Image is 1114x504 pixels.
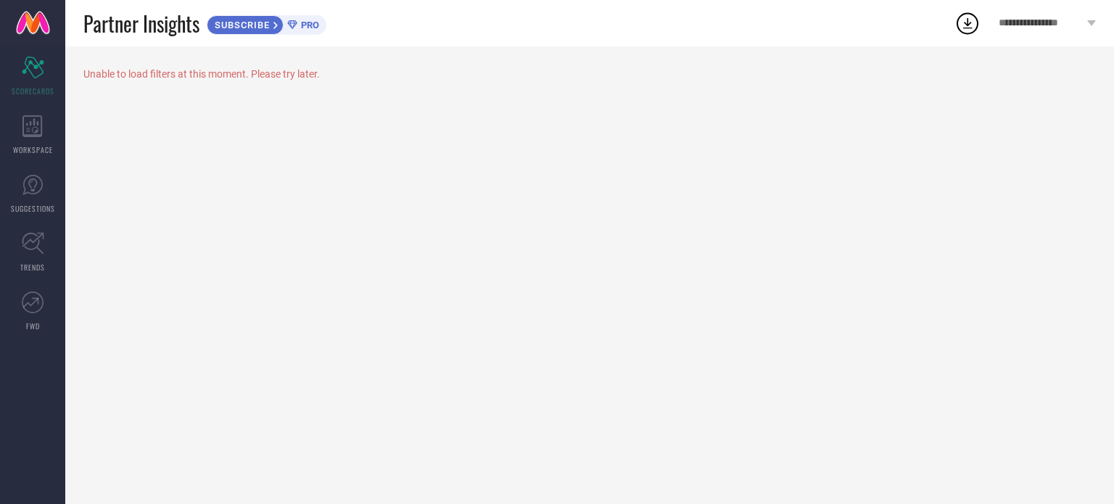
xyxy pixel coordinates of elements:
span: SUGGESTIONS [11,203,55,214]
span: SUBSCRIBE [207,20,273,30]
span: PRO [297,20,319,30]
span: SCORECARDS [12,86,54,96]
span: WORKSPACE [13,144,53,155]
div: Open download list [954,10,981,36]
span: FWD [26,321,40,331]
span: TRENDS [20,262,45,273]
div: Unable to load filters at this moment. Please try later. [83,68,1096,80]
span: Partner Insights [83,9,199,38]
a: SUBSCRIBEPRO [207,12,326,35]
